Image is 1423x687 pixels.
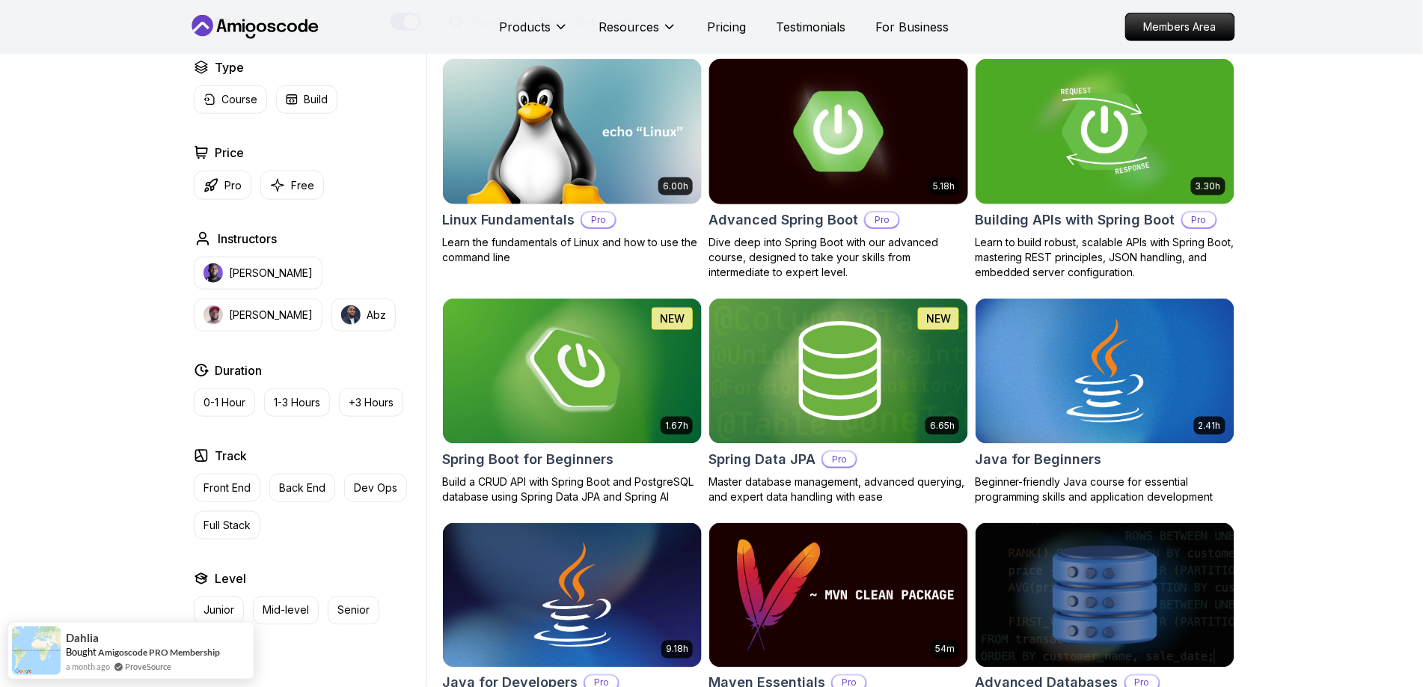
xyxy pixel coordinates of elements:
[224,178,242,193] p: Pro
[66,632,99,644] span: Dahlia
[975,235,1235,280] p: Learn to build robust, scalable APIs with Spring Boot, mastering REST principles, JSON handling, ...
[935,644,955,656] p: 54m
[875,18,949,36] a: For Business
[98,647,220,658] a: Amigoscode PRO Membership
[194,511,260,540] button: Full Stack
[975,58,1235,280] a: Building APIs with Spring Boot card3.30hBuilding APIs with Spring BootProLearn to build robust, s...
[709,474,969,504] p: Master database management, advanced querying, and expert data handling with ease
[709,210,858,230] h2: Advanced Spring Boot
[66,660,110,673] span: a month ago
[203,518,251,533] p: Full Stack
[344,474,407,502] button: Dev Ops
[253,596,319,625] button: Mid-level
[331,299,396,332] button: instructor imgAbz
[975,298,1235,504] a: Java for Beginners card2.41hJava for BeginnersBeginner-friendly Java course for essential program...
[194,474,260,502] button: Front End
[194,257,322,290] button: instructor img[PERSON_NAME]
[933,180,955,192] p: 5.18h
[229,266,313,281] p: [PERSON_NAME]
[339,388,403,417] button: +3 Hours
[660,311,685,326] p: NEW
[264,388,330,417] button: 1-3 Hours
[709,58,969,280] a: Advanced Spring Boot card5.18hAdvanced Spring BootProDive deep into Spring Boot with our advanced...
[709,449,815,470] h2: Spring Data JPA
[1196,180,1221,192] p: 3.30h
[215,58,244,76] h2: Type
[707,18,746,36] a: Pricing
[263,603,309,618] p: Mid-level
[194,85,267,114] button: Course
[442,298,703,504] a: Spring Boot for Beginners card1.67hNEWSpring Boot for BeginnersBuild a CRUD API with Spring Boot ...
[776,18,845,36] a: Testimonials
[666,644,688,656] p: 9.18h
[349,395,394,410] p: +3 Hours
[442,235,703,265] p: Learn the fundamentals of Linux and how to use the command line
[215,144,244,162] h2: Price
[709,299,968,444] img: Spring Data JPA card
[926,311,951,326] p: NEW
[442,449,613,470] h2: Spring Boot for Beginners
[442,58,703,265] a: Linux Fundamentals card6.00hLinux FundamentalsProLearn the fundamentals of Linux and how to use t...
[194,171,251,200] button: Pro
[194,299,322,332] button: instructor img[PERSON_NAME]
[215,447,247,465] h2: Track
[599,18,677,48] button: Resources
[709,298,969,504] a: Spring Data JPA card6.65hNEWSpring Data JPAProMaster database management, advanced querying, and ...
[215,570,246,587] h2: Level
[443,59,702,204] img: Linux Fundamentals card
[599,18,659,36] p: Resources
[279,480,325,495] p: Back End
[203,603,234,618] p: Junior
[367,308,386,323] p: Abz
[663,180,688,192] p: 6.00h
[354,480,397,495] p: Dev Ops
[1199,420,1221,432] p: 2.41h
[709,235,969,280] p: Dive deep into Spring Boot with our advanced course, designed to take your skills from intermedia...
[443,523,702,668] img: Java for Developers card
[269,474,335,502] button: Back End
[276,85,337,114] button: Build
[229,308,313,323] p: [PERSON_NAME]
[203,305,223,325] img: instructor img
[443,299,702,444] img: Spring Boot for Beginners card
[291,178,314,193] p: Free
[260,171,324,200] button: Free
[442,210,575,230] h2: Linux Fundamentals
[976,299,1234,444] img: Java for Beginners card
[930,420,955,432] p: 6.65h
[582,213,615,228] p: Pro
[975,210,1175,230] h2: Building APIs with Spring Boot
[499,18,569,48] button: Products
[976,59,1234,204] img: Building APIs with Spring Boot card
[866,213,899,228] p: Pro
[975,474,1235,504] p: Beginner-friendly Java course for essential programming skills and application development
[976,523,1234,668] img: Advanced Databases card
[203,480,251,495] p: Front End
[215,361,262,379] h2: Duration
[218,230,277,248] h2: Instructors
[221,92,257,107] p: Course
[194,388,255,417] button: 0-1 Hour
[341,305,361,325] img: instructor img
[337,603,370,618] p: Senior
[203,263,223,283] img: instructor img
[66,646,97,658] span: Bought
[328,596,379,625] button: Senior
[203,395,245,410] p: 0-1 Hour
[499,18,551,36] p: Products
[12,626,61,675] img: provesource social proof notification image
[1183,213,1216,228] p: Pro
[665,420,688,432] p: 1.67h
[442,474,703,504] p: Build a CRUD API with Spring Boot and PostgreSQL database using Spring Data JPA and Spring AI
[823,452,856,467] p: Pro
[1125,13,1235,41] a: Members Area
[125,660,171,673] a: ProveSource
[709,523,968,668] img: Maven Essentials card
[274,395,320,410] p: 1-3 Hours
[194,596,244,625] button: Junior
[975,449,1102,470] h2: Java for Beginners
[1126,13,1234,40] p: Members Area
